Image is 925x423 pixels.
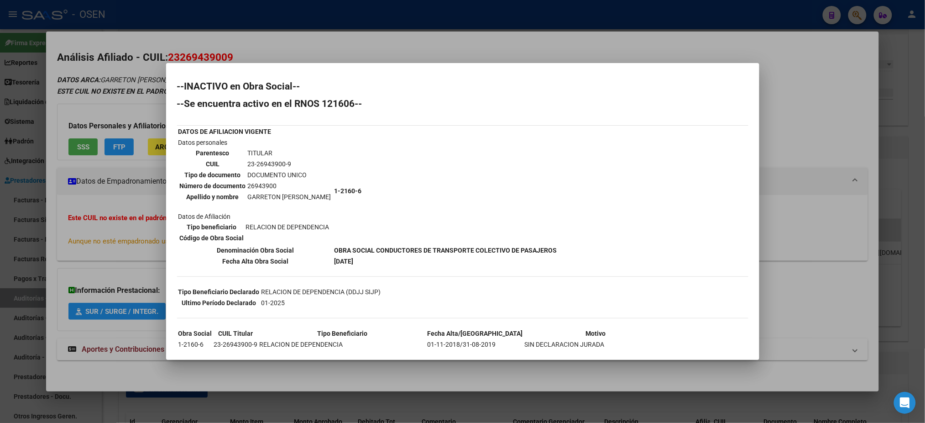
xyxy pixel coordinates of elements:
[427,339,523,349] td: 01-11-2018/31-08-2019
[179,181,246,191] th: Número de documento
[894,392,916,414] div: Open Intercom Messenger
[524,328,667,338] th: Motivo
[179,159,246,169] th: CUIL
[178,245,333,255] th: Denominación Obra Social
[259,339,426,349] td: RELACION DE DEPENDENCIA
[247,159,332,169] td: 23-26943900-9
[214,328,258,338] th: CUIL Titular
[178,287,260,297] th: Tipo Beneficiario Declarado
[261,298,381,308] td: 01-2025
[524,339,667,349] td: SIN DECLARACION JURADA
[178,128,272,135] b: DATOS DE AFILIACION VIGENTE
[178,256,333,266] th: Fecha Alta Obra Social
[178,298,260,308] th: Ultimo Período Declarado
[247,192,332,202] td: GARRETON [PERSON_NAME]
[247,148,332,158] td: TITULAR
[179,233,245,243] th: Código de Obra Social
[427,328,523,338] th: Fecha Alta/[GEOGRAPHIC_DATA]
[179,148,246,158] th: Parentesco
[179,170,246,180] th: Tipo de documento
[334,258,354,265] b: [DATE]
[334,247,557,254] b: OBRA SOCIAL CONDUCTORES DE TRANSPORTE COLECTIVO DE PASAJEROS
[247,170,332,180] td: DOCUMENTO UNICO
[178,137,333,244] td: Datos personales Datos de Afiliación
[178,328,213,338] th: Obra Social
[178,339,213,349] td: 1-2160-6
[177,82,748,91] h2: --INACTIVO en Obra Social--
[179,222,245,232] th: Tipo beneficiario
[179,192,246,202] th: Apellido y nombre
[247,181,332,191] td: 26943900
[246,222,330,232] td: RELACION DE DEPENDENCIA
[177,99,748,108] h2: --Se encuentra activo en el RNOS 121606--
[334,187,362,195] b: 1-2160-6
[261,287,381,297] td: RELACION DE DEPENDENCIA (DDJJ SIJP)
[259,328,426,338] th: Tipo Beneficiario
[214,339,258,349] td: 23-26943900-9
